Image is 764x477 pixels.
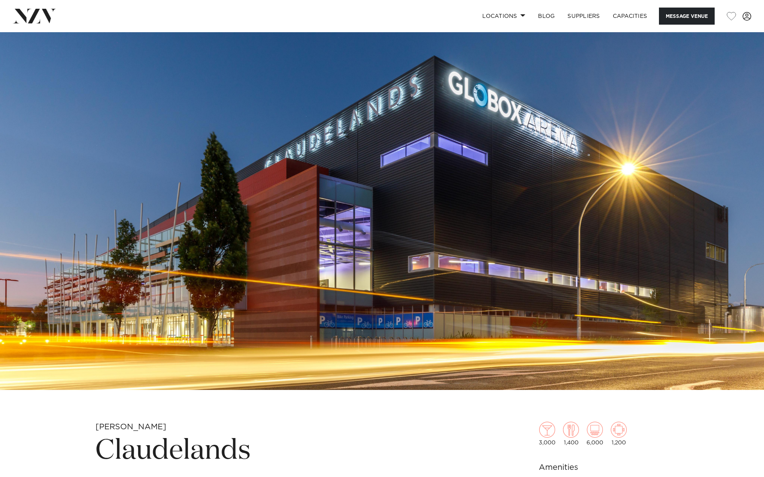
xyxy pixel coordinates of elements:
[606,8,654,25] a: Capacities
[611,422,627,446] div: 1,200
[563,422,579,446] div: 1,400
[611,422,627,438] img: meeting.png
[539,461,668,473] h6: Amenities
[95,423,166,431] small: [PERSON_NAME]
[587,422,603,438] img: theatre.png
[95,433,482,469] h1: Claudelands
[13,9,56,23] img: nzv-logo.png
[539,422,555,446] div: 3,000
[476,8,532,25] a: Locations
[659,8,715,25] button: Message Venue
[539,422,555,438] img: cocktail.png
[587,422,603,446] div: 6,000
[532,8,561,25] a: BLOG
[563,422,579,438] img: dining.png
[561,8,606,25] a: SUPPLIERS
